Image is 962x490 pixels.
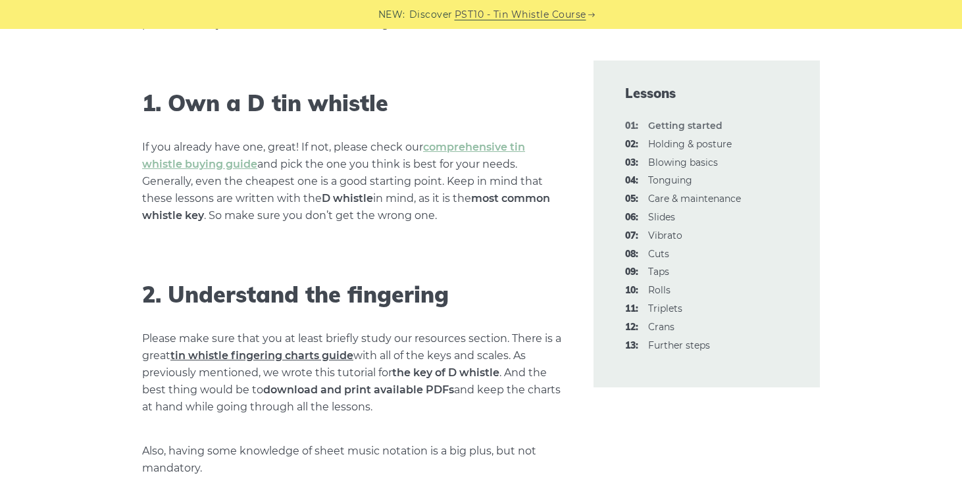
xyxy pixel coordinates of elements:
[170,349,353,362] a: tin whistle fingering charts guide
[625,283,638,299] span: 10:
[648,138,732,150] a: 02:Holding & posture
[625,191,638,207] span: 05:
[648,193,741,205] a: 05:Care & maintenance
[625,155,638,171] span: 03:
[625,173,638,189] span: 04:
[625,118,638,134] span: 01:
[392,366,499,379] strong: the key of D whistle
[263,383,454,396] strong: download and print available PDFs
[648,120,722,132] strong: Getting started
[625,264,638,280] span: 09:
[648,321,674,333] a: 12:Crans
[625,210,638,226] span: 06:
[142,139,562,224] p: If you already have one, great! If not, please check our and pick the one you think is best for y...
[648,248,669,260] a: 08:Cuts
[322,192,373,205] strong: D whistle
[648,211,675,223] a: 06:Slides
[625,247,638,262] span: 08:
[648,303,682,314] a: 11:Triplets
[625,228,638,244] span: 07:
[142,282,562,308] h2: 2. Understand the fingering
[455,7,586,22] a: PST10 - Tin Whistle Course
[648,284,671,296] a: 10:Rolls
[648,174,692,186] a: 04:Tonguing
[378,7,405,22] span: NEW:
[625,137,638,153] span: 02:
[625,84,788,103] span: Lessons
[409,7,453,22] span: Discover
[648,157,718,168] a: 03:Blowing basics
[625,320,638,335] span: 12:
[625,301,638,317] span: 11:
[648,339,710,351] a: 13:Further steps
[625,338,638,354] span: 13:
[648,230,682,241] a: 07:Vibrato
[648,266,669,278] a: 09:Taps
[142,443,562,477] p: Also, having some knowledge of sheet music notation is a big plus, but not mandatory.
[142,330,562,416] p: Please make sure that you at least briefly study our resources section. There is a great with all...
[142,90,562,117] h2: 1. Own a D tin whistle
